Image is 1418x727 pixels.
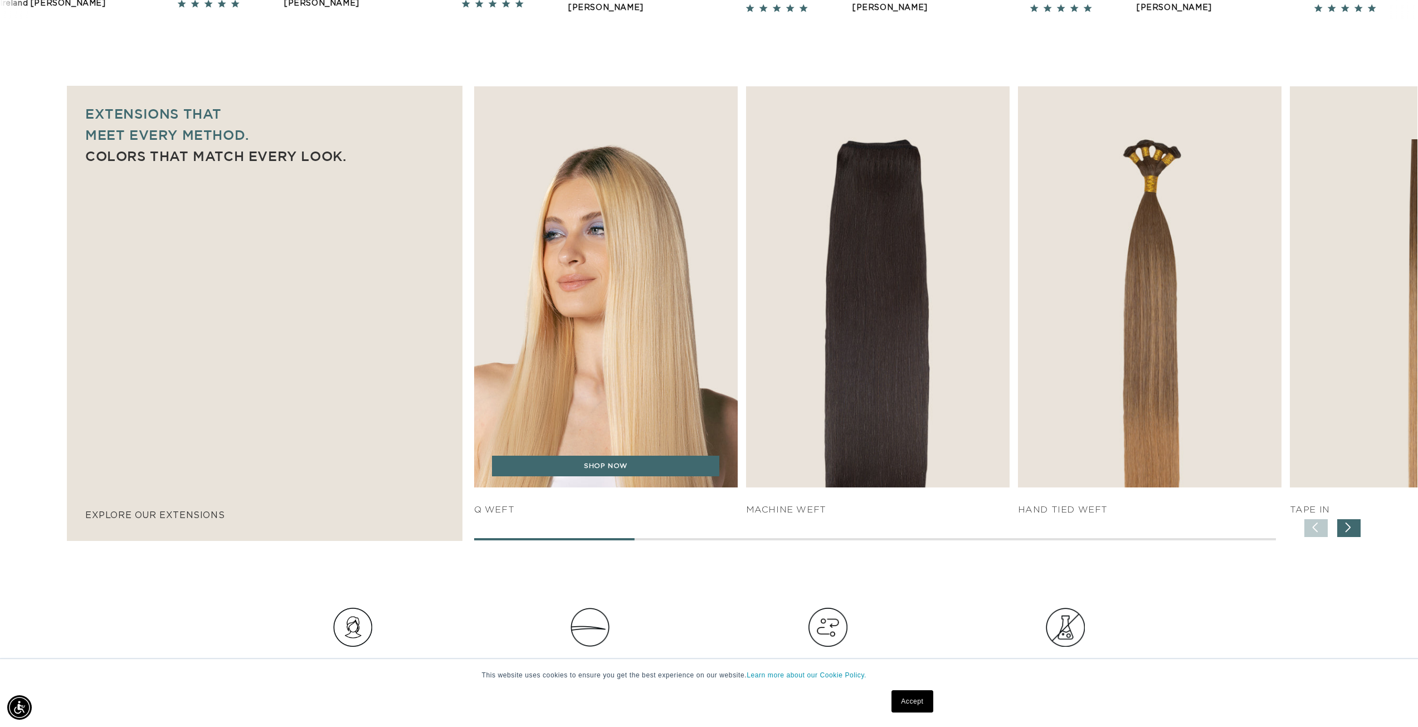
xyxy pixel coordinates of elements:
[85,124,444,145] p: meet every method.
[1046,608,1085,647] img: Group.png
[474,504,738,516] h4: q weft
[1118,1,1193,15] div: [PERSON_NAME]
[482,670,937,680] p: This website uses cookies to ensure you get the best experience on our website.
[333,608,372,647] img: Hair_Icon_a70f8c6f-f1c4-41e1-8dbd-f323a2e654e6.png
[746,504,1010,516] h4: Machine Weft
[746,86,1010,516] div: 2 / 7
[1018,86,1281,516] div: 3 / 7
[85,508,444,524] p: explore our extensions
[1018,504,1281,516] h4: HAND TIED WEFT
[492,456,719,477] a: SHOP NOW
[467,76,744,498] img: q weft
[834,1,909,15] div: [PERSON_NAME]
[1337,519,1361,537] div: Next slide
[85,145,444,167] p: Colors that match every look.
[85,103,444,124] p: Extensions that
[891,690,933,713] a: Accept
[7,695,32,720] div: Accessibility Menu
[549,1,625,15] div: [PERSON_NAME]
[747,671,866,679] a: Learn more about our Cookie Policy.
[474,86,738,516] div: 1 / 7
[571,608,610,647] img: Clip_path_group_11631e23-4577-42dd-b462-36179a27abaf.png
[808,608,847,647] img: Hair_Icon_e13bf847-e4cc-4568-9d64-78eb6e132bb2.png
